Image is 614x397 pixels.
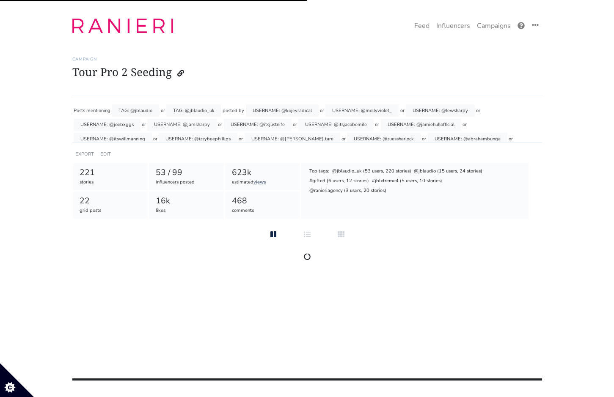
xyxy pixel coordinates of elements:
div: USERNAME: @izzybeephillips [159,133,237,145]
div: grid posts [80,207,141,214]
div: or [476,104,480,117]
a: Feed [411,17,433,34]
div: or [463,119,467,131]
div: @ranieriagency (3 users, 20 stories) [309,187,387,195]
div: 221 [80,167,141,179]
div: influencers posted [156,179,217,186]
a: Influencers [433,17,474,34]
div: estimated [232,179,293,186]
a: views [253,179,266,185]
div: TAG: @jblaudio [112,104,159,117]
div: #jblxtreme4 (5 users, 10 stories) [371,177,443,186]
div: or [375,119,379,131]
div: USERNAME: @itsjustnife [224,119,292,131]
div: 623k [232,167,293,179]
img: 11:26:11_1548242771 [72,19,173,33]
div: Top tags: [309,167,330,176]
div: or [153,133,157,145]
div: mentioning [86,104,110,117]
a: EDIT [100,151,111,157]
div: or [509,133,513,145]
div: or [239,133,243,145]
div: 53 / 99 [156,167,217,179]
a: Campaigns [474,17,514,34]
div: USERNAME: @jamsharpy [147,119,217,131]
div: likes [156,207,217,214]
div: or [422,133,426,145]
div: #gifted (6 users, 12 stories) [309,177,370,186]
div: TAG: @jblaudio_uk [166,104,221,117]
div: or [218,119,222,131]
div: USERNAME: @itsjacobemile [298,119,374,131]
div: stories [80,179,141,186]
div: by [239,104,244,117]
div: or [161,104,165,117]
a: EXPORT [75,151,94,157]
div: 468 [232,195,293,207]
div: or [341,133,346,145]
div: USERNAME: @kojeyradical [246,104,319,117]
div: posted [223,104,237,117]
h1: Tour Pro 2 Seeding [72,65,542,81]
div: or [400,104,405,117]
div: USERNAME: @mollyviolet_ [325,104,399,117]
div: USERNAME: @abrahambunga [428,133,507,145]
h6: Campaign [72,57,542,62]
div: or [293,119,297,131]
div: USERNAME: @lewsharpy [406,104,475,117]
div: @jblaudio_uk (53 users, 220 stories) [331,167,412,176]
div: 16k [156,195,217,207]
div: USERNAME: @[PERSON_NAME].tare [245,133,340,145]
div: @jblaudio (15 users, 24 stories) [413,167,483,176]
div: USERNAME: @jamiehullofficial [381,119,461,131]
div: or [142,119,146,131]
div: USERNAME: @zuessherlock [347,133,421,145]
div: Posts [74,104,85,117]
div: USERNAME: @itswillmanning [74,133,152,145]
div: or [320,104,324,117]
div: comments [232,207,293,214]
div: 22 [80,195,141,207]
div: USERNAME: @joebxggs [74,119,140,131]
